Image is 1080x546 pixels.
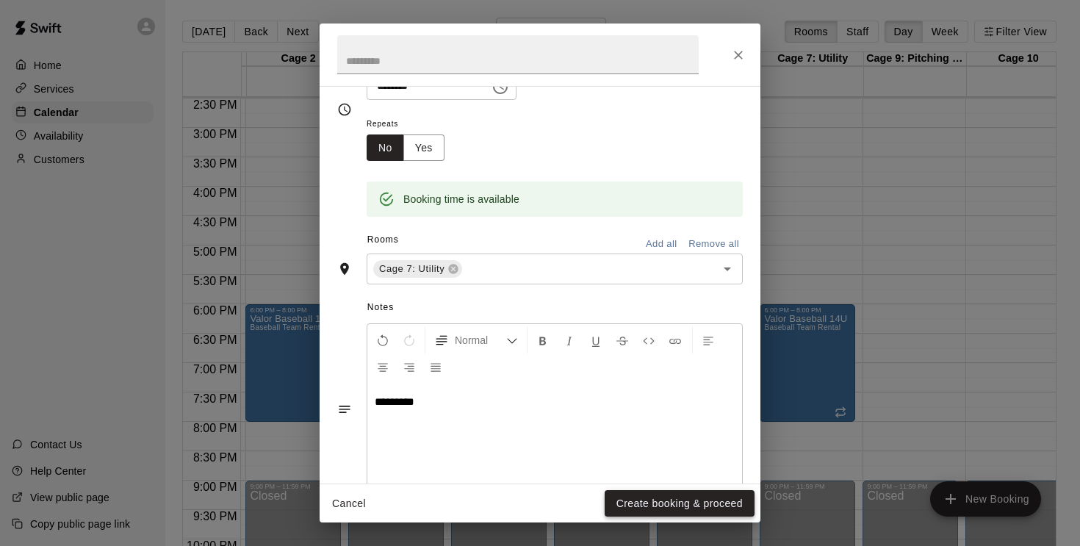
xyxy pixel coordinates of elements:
button: Left Align [696,327,721,353]
button: Format Strikethrough [610,327,635,353]
svg: Timing [337,102,352,117]
button: Add all [638,233,685,256]
button: Right Align [397,353,422,380]
button: Cancel [325,490,372,517]
svg: Notes [337,402,352,417]
div: outlined button group [367,134,444,162]
span: Repeats [367,115,456,134]
button: Insert Code [636,327,661,353]
button: Yes [403,134,444,162]
button: Insert Link [663,327,688,353]
button: Center Align [370,353,395,380]
button: Close [725,42,752,68]
button: Create booking & proceed [605,490,755,517]
div: Cage 7: Utility [373,260,462,278]
svg: Rooms [337,262,352,276]
span: Cage 7: Utility [373,262,450,276]
button: Remove all [685,233,743,256]
button: Justify Align [423,353,448,380]
button: Format Italics [557,327,582,353]
button: Format Underline [583,327,608,353]
button: Undo [370,327,395,353]
div: Booking time is available [403,186,519,212]
button: Format Bold [530,327,555,353]
span: Notes [367,296,743,320]
button: Formatting Options [428,327,524,353]
button: Choose time, selected time is 4:30 PM [486,72,515,101]
span: Rooms [367,234,399,245]
span: Normal [455,333,506,348]
button: No [367,134,404,162]
button: Open [717,259,738,279]
button: Redo [397,327,422,353]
